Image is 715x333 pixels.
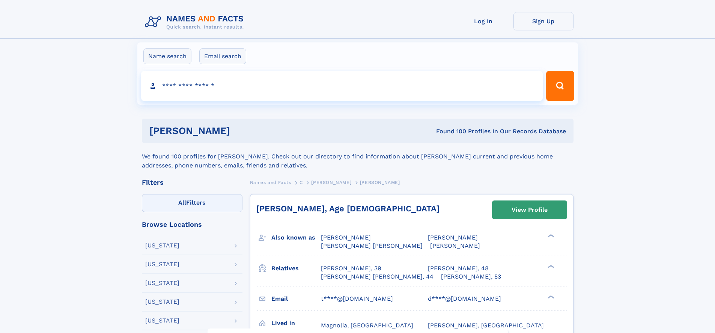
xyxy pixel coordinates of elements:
a: [PERSON_NAME], Age [DEMOGRAPHIC_DATA] [256,204,440,213]
div: View Profile [512,201,548,218]
span: [PERSON_NAME] [428,234,478,241]
label: Filters [142,194,242,212]
div: Browse Locations [142,221,242,228]
span: Magnolia, [GEOGRAPHIC_DATA] [321,322,413,329]
input: search input [141,71,543,101]
h3: Also known as [271,231,321,244]
img: Logo Names and Facts [142,12,250,32]
span: [PERSON_NAME] [321,234,371,241]
h3: Relatives [271,262,321,275]
div: Found 100 Profiles In Our Records Database [333,127,566,136]
span: [PERSON_NAME] [311,180,351,185]
h1: [PERSON_NAME] [149,126,333,136]
a: [PERSON_NAME], 53 [441,273,501,281]
div: We found 100 profiles for [PERSON_NAME]. Check out our directory to find information about [PERSO... [142,143,574,170]
div: Filters [142,179,242,186]
a: [PERSON_NAME], 48 [428,264,489,273]
a: Sign Up [513,12,574,30]
div: [US_STATE] [145,261,179,267]
span: C [300,180,303,185]
div: ❯ [546,294,555,299]
span: [PERSON_NAME] [PERSON_NAME] [321,242,423,249]
a: [PERSON_NAME] [311,178,351,187]
a: [PERSON_NAME], 39 [321,264,381,273]
h3: Lived in [271,317,321,330]
button: Search Button [546,71,574,101]
a: View Profile [492,201,567,219]
span: [PERSON_NAME], [GEOGRAPHIC_DATA] [428,322,544,329]
a: Log In [453,12,513,30]
div: [US_STATE] [145,243,179,249]
div: ❯ [546,234,555,238]
a: C [300,178,303,187]
span: [PERSON_NAME] [430,242,480,249]
div: [US_STATE] [145,280,179,286]
label: Name search [143,48,191,64]
div: [US_STATE] [145,299,179,305]
span: [PERSON_NAME] [360,180,400,185]
div: ❯ [546,264,555,269]
label: Email search [199,48,246,64]
a: Names and Facts [250,178,291,187]
div: [US_STATE] [145,318,179,324]
h3: Email [271,292,321,305]
span: All [178,199,186,206]
a: [PERSON_NAME] [PERSON_NAME], 44 [321,273,434,281]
